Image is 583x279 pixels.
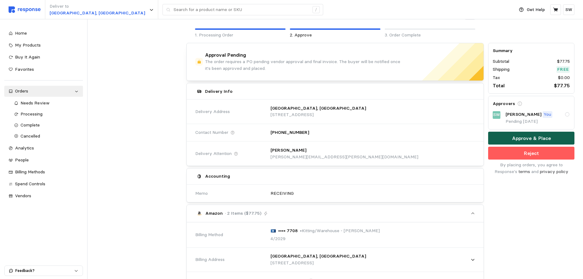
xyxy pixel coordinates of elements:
span: Processing [21,111,43,117]
p: Amazon [205,210,223,217]
span: Delivery Address [195,108,230,115]
img: svg%3e [9,6,41,13]
h5: Approvers [493,100,515,107]
p: Feedback? [15,268,74,273]
h5: Accounting [205,173,230,179]
a: Needs Review [10,98,83,109]
span: Billing Methods [15,169,45,175]
p: Subtotal [493,58,509,65]
p: [GEOGRAPHIC_DATA], [GEOGRAPHIC_DATA] [271,253,366,260]
p: Deliver to [50,3,145,10]
p: By placing orders, you agree to Response's and [488,162,574,175]
a: Favorites [4,64,83,75]
span: Vendors [15,193,31,198]
span: Cancelled [21,133,40,139]
a: privacy policy [540,169,568,174]
span: Billing Address [195,256,225,263]
span: Memo [195,190,208,197]
span: People [15,157,29,163]
input: Search for a product name or SKU [174,4,309,15]
button: SW [563,4,574,15]
p: [PERSON_NAME] [271,147,306,154]
p: [PERSON_NAME] [506,111,541,118]
p: [PERSON_NAME][EMAIL_ADDRESS][PERSON_NAME][DOMAIN_NAME] [271,154,418,160]
button: Get Help [515,4,548,16]
a: Buy It Again [4,52,83,63]
p: •••• 7708 [278,228,298,234]
h4: Approval Pending [205,52,246,59]
p: [PHONE_NUMBER] [271,129,309,136]
a: Home [4,28,83,39]
button: Reject [488,147,574,160]
p: Shipping [493,66,510,73]
p: Get Help [527,6,545,13]
span: Analytics [15,145,34,151]
p: [STREET_ADDRESS] [271,260,366,266]
a: People [4,155,83,166]
h5: Summary [493,47,570,54]
p: $0.00 [558,74,570,81]
p: 2. Approve [290,32,380,39]
a: Complete [10,120,83,131]
p: SW [565,6,572,13]
p: You [544,111,551,118]
span: Delivery Attention [195,150,232,157]
span: My Products [15,42,41,48]
a: terms [518,169,530,174]
span: Needs Review [21,100,50,106]
p: · 2 Items ($77.75) [225,210,261,217]
a: Processing [10,109,83,120]
p: [GEOGRAPHIC_DATA], [GEOGRAPHIC_DATA] [271,105,366,112]
span: Favorites [15,66,34,72]
span: Buy It Again [15,54,40,60]
span: Spend Controls [15,181,45,187]
button: Approve & Place [488,132,574,145]
span: Billing Method [195,232,223,238]
p: 4/2029 [271,236,286,242]
p: 1. Processing Order [195,32,286,39]
p: The order requires a PO pending vendor approval and final invoice. The buyer will be notified onc... [205,58,405,72]
a: Orders [4,86,83,97]
p: • Kitting/Warehouse - [PERSON_NAME] [300,228,380,234]
a: Vendors [4,190,83,202]
p: SW [493,111,500,118]
div: / [312,6,320,13]
span: Contact Number [195,129,228,136]
p: Approve & Place [512,134,551,142]
p: 3. Order Complete [385,32,475,39]
a: Billing Methods [4,167,83,178]
p: Total [493,82,505,89]
span: Complete [21,122,40,128]
p: RECEIVING [271,190,294,197]
img: svg%3e [271,229,276,233]
h5: Delivery Info [205,88,233,95]
button: Amazon· 2 Items ($77.75) [187,205,484,222]
button: Feedback? [5,266,83,276]
a: Cancelled [10,131,83,142]
p: [GEOGRAPHIC_DATA], [GEOGRAPHIC_DATA] [50,10,145,17]
a: Spend Controls [4,179,83,190]
p: Free [557,66,569,73]
p: $77.75 [554,82,570,89]
a: Analytics [4,143,83,154]
p: Pending [DATE] [506,118,570,125]
a: My Products [4,40,83,51]
p: [STREET_ADDRESS] [271,111,366,118]
p: $77.75 [557,58,570,65]
div: Orders [15,88,72,95]
p: Tax [493,74,500,81]
span: Home [15,30,27,36]
p: Reject [524,149,539,157]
